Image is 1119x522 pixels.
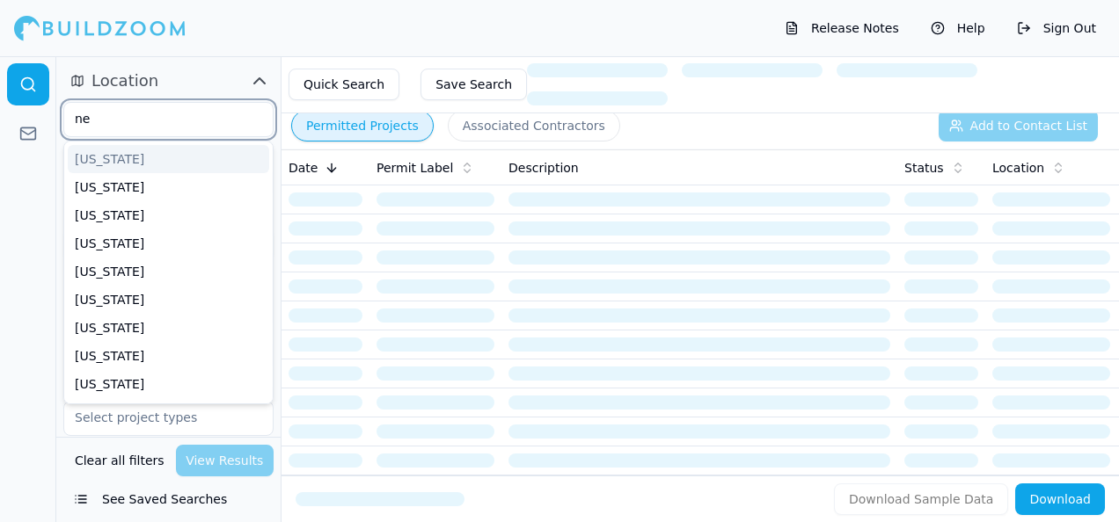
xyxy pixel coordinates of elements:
span: Location [992,159,1044,177]
span: Date [289,159,318,177]
div: Suggestions [63,141,274,404]
button: Save Search [421,69,527,100]
button: Location [63,67,274,95]
span: Description [508,159,579,177]
button: Quick Search [289,69,399,100]
div: [US_STATE] [68,370,269,398]
button: Download [1015,483,1105,515]
span: Permit Label [377,159,453,177]
button: Associated Contractors [448,110,620,141]
button: Clear all filters [70,445,169,476]
button: Release Notes [776,14,908,42]
div: [US_STATE] [68,229,269,257]
input: Select states [64,103,251,134]
div: [US_STATE] [68,286,269,314]
div: [US_STATE] [68,201,269,229]
button: Sign Out [1008,14,1105,42]
button: Permitted Projects [291,110,434,141]
button: See Saved Searches [63,483,274,515]
span: Status [904,159,944,177]
div: [US_STATE] [68,257,269,286]
div: [US_STATE] [68,314,269,342]
div: [US_STATE] [68,342,269,370]
div: [US_STATE] [68,145,269,173]
input: Select project types [64,402,251,433]
span: Location [91,69,158,93]
div: [US_STATE] [68,398,269,426]
button: Help [922,14,994,42]
div: [US_STATE] [68,173,269,201]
